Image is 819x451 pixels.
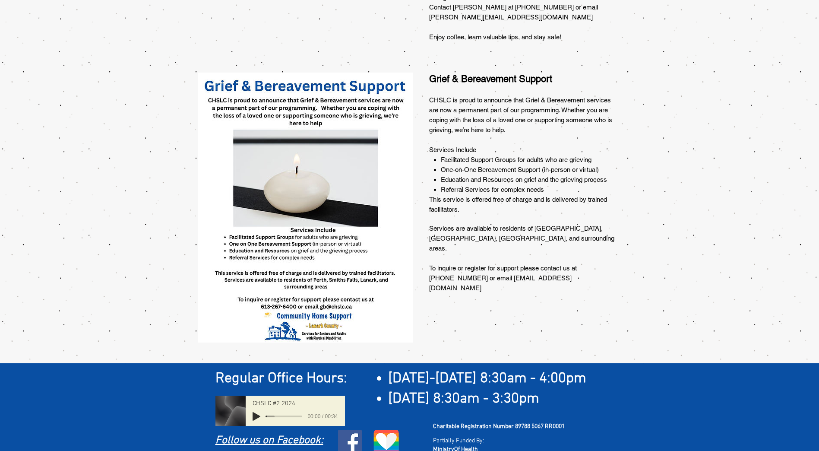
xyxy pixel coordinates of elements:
[441,156,591,163] span: Facilitated Support Groups for adults who are grieving
[433,437,484,445] span: Partially Funded By:
[253,400,295,407] span: CHSLC #2 2024
[433,423,565,430] span: Charitable Registration Number 89788 5067 RR0001
[215,368,610,389] h2: ​
[441,176,607,183] span: Education and Resources on grief and the grieving process
[302,412,338,421] span: 00:00 / 00:34
[429,225,614,252] span: Services are available to residents of [GEOGRAPHIC_DATA], [GEOGRAPHIC_DATA], [GEOGRAPHIC_DATA], a...
[429,264,577,292] span: To inquire or register for support please contact us at [PHONE_NUMBER] or email [EMAIL_ADDRESS][D...
[429,96,612,133] span: CHSLC is proud to announce that Grief & Bereavement services are now a permanent part of our prog...
[429,196,607,213] span: This service is offered free of charge and is delivered by trained facilitators.
[388,390,539,408] span: [DATE] 8:30am - 3:30pm
[215,434,323,447] a: Follow us on Facebook:
[429,146,476,153] span: Services Include
[388,370,586,387] span: [DATE]-[DATE] 8:30am - 4:00pm
[429,73,552,84] span: Grief & Bereavement Support
[441,186,544,193] span: Referral Services for complex needs
[215,370,347,387] span: Regular Office Hours:
[253,412,260,421] button: Play
[441,166,599,173] span: One-on-One Bereavement Support (in-person or virtual)
[198,73,413,343] img: G&B notice for events sandra fyfe.jpg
